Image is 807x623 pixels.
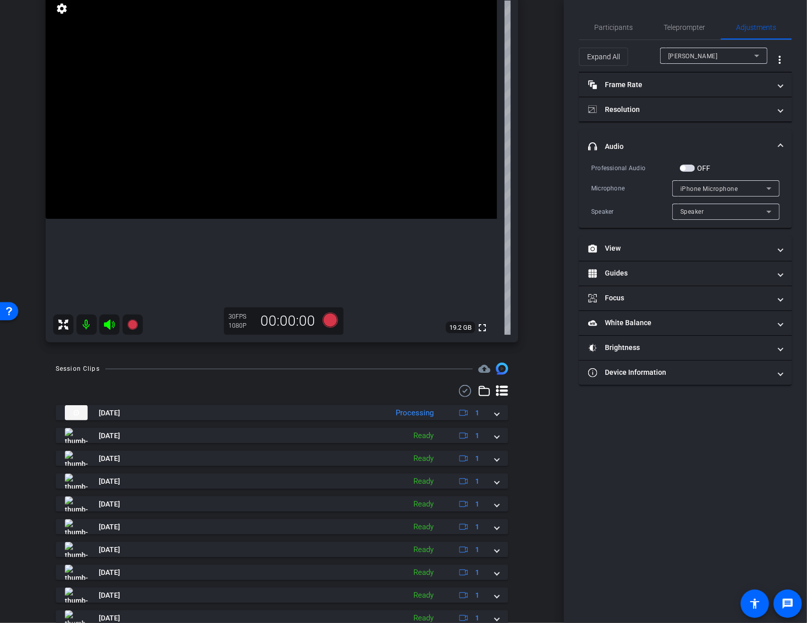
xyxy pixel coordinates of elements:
[65,428,88,443] img: thumb-nail
[65,519,88,534] img: thumb-nail
[99,408,120,418] span: [DATE]
[408,430,439,442] div: Ready
[579,311,792,335] mat-expansion-panel-header: White Balance
[774,54,786,66] mat-icon: more_vert
[65,405,88,420] img: thumb-nail
[579,361,792,385] mat-expansion-panel-header: Device Information
[475,522,479,532] span: 1
[782,598,794,610] mat-icon: message
[475,567,479,578] span: 1
[408,498,439,510] div: Ready
[588,342,771,353] mat-panel-title: Brightness
[767,48,792,72] button: More Options for Adjustments Panel
[579,261,792,286] mat-expansion-panel-header: Guides
[65,474,88,489] img: thumb-nail
[579,48,628,66] button: Expand All
[408,476,439,487] div: Ready
[579,237,792,261] mat-expansion-panel-header: View
[475,408,479,418] span: 1
[56,451,508,466] mat-expansion-panel-header: thumb-nail[DATE]Ready1
[236,313,247,320] span: FPS
[475,590,479,601] span: 1
[475,431,479,441] span: 1
[56,405,508,420] mat-expansion-panel-header: thumb-nail[DATE]Processing1
[65,542,88,557] img: thumb-nail
[668,53,718,60] span: [PERSON_NAME]
[56,496,508,512] mat-expansion-panel-header: thumb-nail[DATE]Ready1
[229,313,254,321] div: 30
[587,47,620,66] span: Expand All
[99,590,120,601] span: [DATE]
[475,499,479,510] span: 1
[65,451,88,466] img: thumb-nail
[496,363,508,375] img: Session clips
[65,588,88,603] img: thumb-nail
[56,565,508,580] mat-expansion-panel-header: thumb-nail[DATE]Ready1
[588,268,771,279] mat-panel-title: Guides
[56,474,508,489] mat-expansion-panel-header: thumb-nail[DATE]Ready1
[475,453,479,464] span: 1
[588,318,771,328] mat-panel-title: White Balance
[591,183,672,193] div: Microphone
[591,207,672,217] div: Speaker
[579,97,792,122] mat-expansion-panel-header: Resolution
[56,588,508,603] mat-expansion-panel-header: thumb-nail[DATE]Ready1
[99,453,120,464] span: [DATE]
[680,208,704,215] span: Speaker
[579,163,792,228] div: Audio
[595,24,633,31] span: Participants
[588,243,771,254] mat-panel-title: View
[99,431,120,441] span: [DATE]
[579,286,792,310] mat-expansion-panel-header: Focus
[408,453,439,464] div: Ready
[408,590,439,601] div: Ready
[446,322,475,334] span: 19.2 GB
[408,567,439,578] div: Ready
[591,163,680,173] div: Professional Audio
[588,141,771,152] mat-panel-title: Audio
[65,496,88,512] img: thumb-nail
[695,163,711,173] label: OFF
[56,542,508,557] mat-expansion-panel-header: thumb-nail[DATE]Ready1
[749,598,761,610] mat-icon: accessibility
[476,322,488,334] mat-icon: fullscreen
[475,476,479,487] span: 1
[588,80,771,90] mat-panel-title: Frame Rate
[65,565,88,580] img: thumb-nail
[56,364,100,374] div: Session Clips
[680,185,738,192] span: iPhone Microphone
[588,104,771,115] mat-panel-title: Resolution
[579,130,792,163] mat-expansion-panel-header: Audio
[408,544,439,556] div: Ready
[99,476,120,487] span: [DATE]
[99,522,120,532] span: [DATE]
[579,336,792,360] mat-expansion-panel-header: Brightness
[99,544,120,555] span: [DATE]
[475,544,479,555] span: 1
[737,24,777,31] span: Adjustments
[229,322,254,330] div: 1080P
[254,313,322,330] div: 00:00:00
[99,567,120,578] span: [DATE]
[56,519,508,534] mat-expansion-panel-header: thumb-nail[DATE]Ready1
[588,293,771,303] mat-panel-title: Focus
[391,407,439,419] div: Processing
[588,367,771,378] mat-panel-title: Device Information
[579,72,792,97] mat-expansion-panel-header: Frame Rate
[664,24,706,31] span: Teleprompter
[55,3,69,15] mat-icon: settings
[99,499,120,510] span: [DATE]
[408,521,439,533] div: Ready
[56,428,508,443] mat-expansion-panel-header: thumb-nail[DATE]Ready1
[478,363,490,375] span: Destinations for your clips
[478,363,490,375] mat-icon: cloud_upload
